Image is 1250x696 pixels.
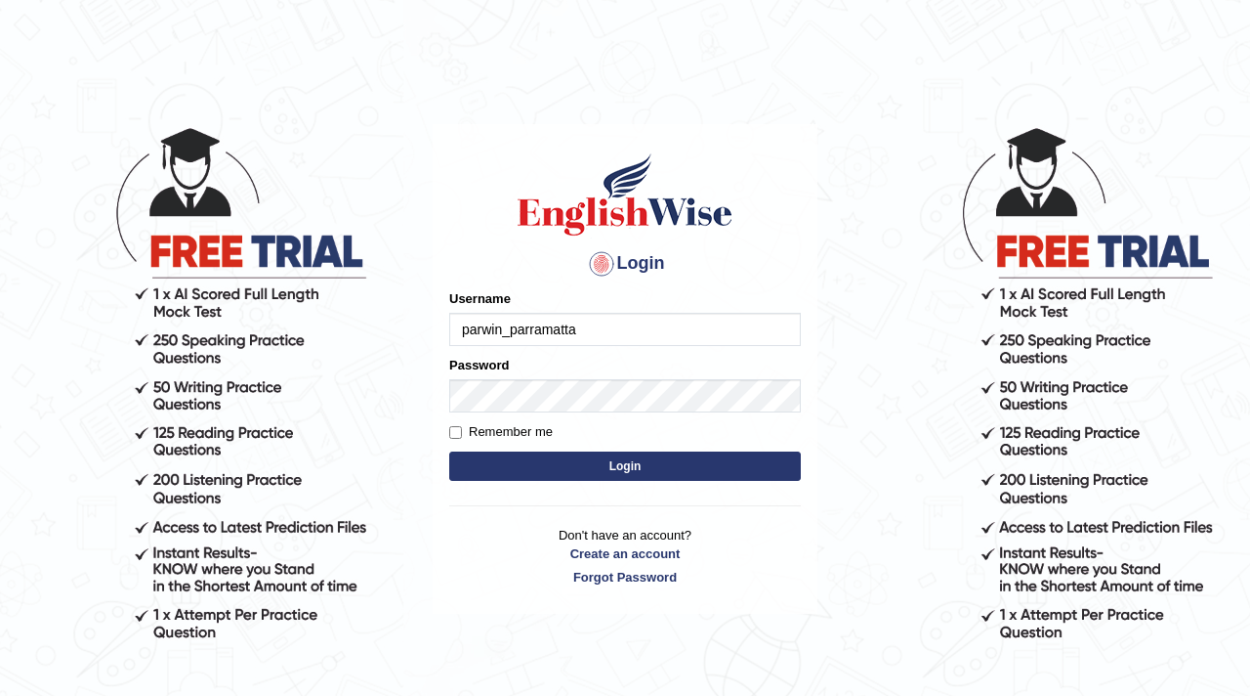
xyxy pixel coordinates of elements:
label: Username [449,289,511,308]
label: Password [449,356,509,374]
p: Don't have an account? [449,526,801,587]
img: Logo of English Wise sign in for intelligent practice with AI [514,151,736,239]
label: Remember me [449,422,553,442]
a: Create an account [449,544,801,563]
a: Forgot Password [449,568,801,587]
button: Login [449,452,801,481]
h4: Login [449,248,801,280]
input: Remember me [449,426,462,439]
